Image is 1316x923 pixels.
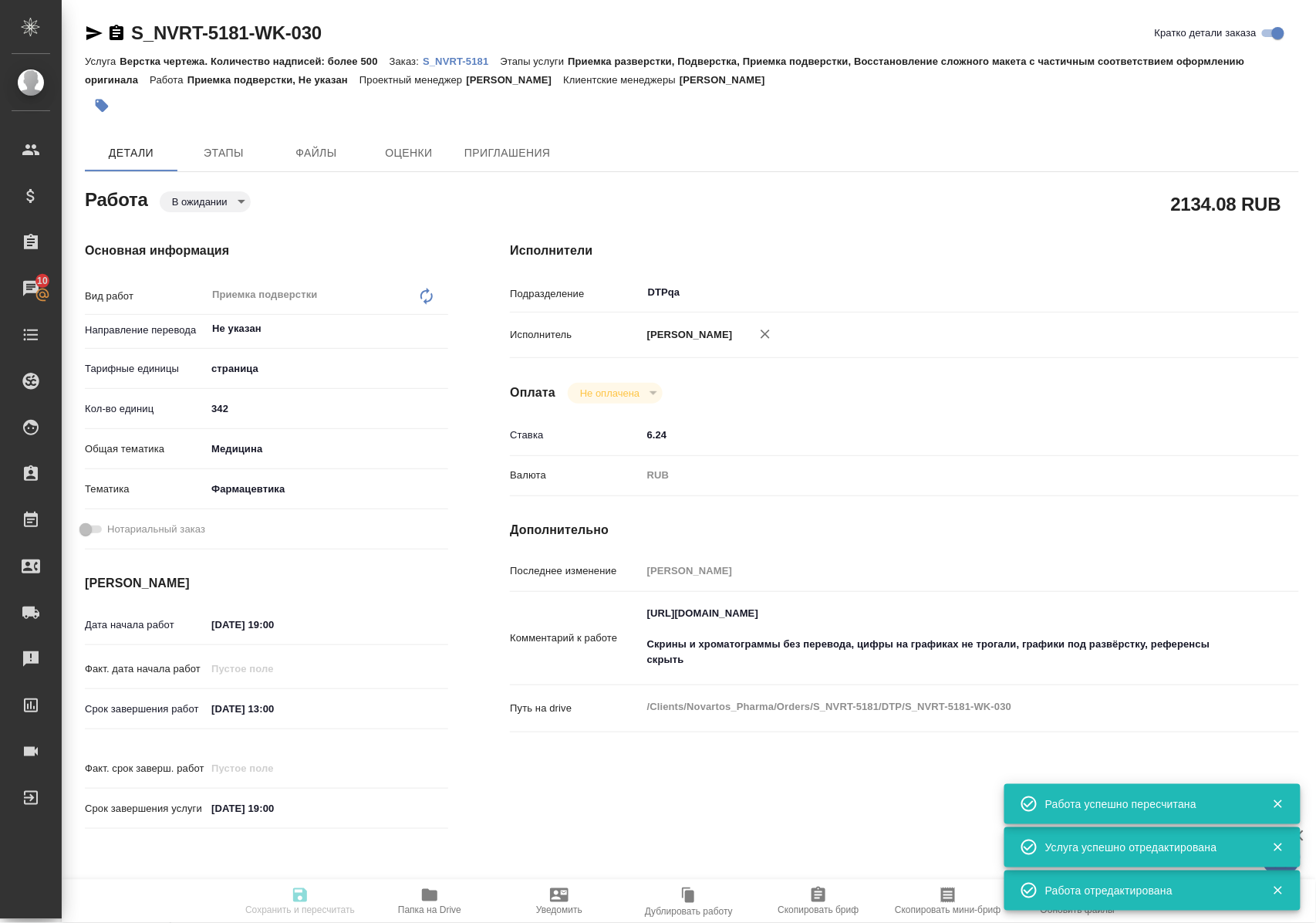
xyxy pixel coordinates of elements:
[398,904,461,915] span: Папка на Drive
[85,56,1245,86] p: Приемка разверстки, Подверстка, Приемка подверстки, Восстановление сложного макета с частичным со...
[883,880,1013,923] button: Скопировать мини-бриф
[642,600,1233,673] textarea: [URL][DOMAIN_NAME] Скрины и хроматограммы без перевода, цифры на графиках не трогали, графики под...
[1171,191,1281,217] h2: 2134.08 RUB
[85,24,103,42] button: Скопировать ссылку для ЯМессенджера
[510,563,641,579] p: Последнее изменение
[1225,291,1228,294] button: Open
[28,273,57,289] span: 10
[778,904,859,915] span: Скопировать бриф
[235,880,365,923] button: Сохранить и пересчитать
[85,617,206,633] p: Дата начала работ
[642,424,1233,446] input: ✎ Введи что-нибудь
[85,184,148,212] h2: Работа
[245,904,355,915] span: Сохранить и пересчитать
[85,56,120,67] p: Услуга
[510,286,641,302] p: Подразделение
[365,880,494,923] button: Папка на Drive
[85,702,206,717] p: Срок завершения работ
[85,661,206,677] p: Факт. дата начала работ
[85,242,448,260] h4: Основная информация
[680,74,777,86] p: [PERSON_NAME]
[536,904,582,915] span: Уведомить
[1155,25,1257,41] span: Кратко детали заказа
[510,631,641,646] p: Комментарий к работе
[85,323,206,338] p: Направление перевода
[206,614,341,636] input: ✎ Введи что-нибудь
[510,384,555,402] h4: Оплата
[563,74,680,86] p: Клиентские менеджеры
[423,54,500,67] a: S_NVRT-5181
[568,383,663,404] div: В ожидании
[510,327,641,343] p: Исполнитель
[1262,797,1294,811] button: Закрыть
[510,521,1299,539] h4: Дополнительно
[160,191,251,212] div: В ожидании
[187,144,261,163] span: Этапы
[4,269,58,308] a: 10
[1262,884,1294,898] button: Закрыть
[206,436,448,462] div: Медицина
[642,560,1233,582] input: Пустое поле
[120,56,389,67] p: Верстка чертежа. Количество надписей: более 500
[494,880,624,923] button: Уведомить
[206,476,448,502] div: Фармацевтика
[501,56,569,67] p: Этапы услуги
[510,701,641,716] p: Путь на drive
[895,904,1000,915] span: Скопировать мини-бриф
[206,797,341,820] input: ✎ Введи что-нибудь
[150,74,187,86] p: Работа
[206,356,448,382] div: страница
[754,880,883,923] button: Скопировать бриф
[642,462,1233,489] div: RUB
[440,327,443,330] button: Open
[85,401,206,417] p: Кол-во единиц
[94,144,168,163] span: Детали
[107,24,126,42] button: Скопировать ссылку
[279,144,353,163] span: Файлы
[85,801,206,816] p: Срок завершения услуги
[359,74,466,86] p: Проектный менеджер
[206,397,448,420] input: ✎ Введи что-нибудь
[85,361,206,377] p: Тарифные единицы
[167,195,232,208] button: В ожидании
[206,658,341,680] input: Пустое поле
[423,56,500,67] p: S_NVRT-5181
[1045,840,1249,855] div: Услуга успешно отредактирована
[206,698,341,720] input: ✎ Введи что-нибудь
[85,761,206,776] p: Факт. срок заверш. работ
[645,906,733,917] span: Дублировать работу
[642,327,733,343] p: [PERSON_NAME]
[85,441,206,457] p: Общая тематика
[1045,796,1249,812] div: Работа успешно пересчитана
[107,522,205,537] span: Нотариальный заказ
[85,482,206,497] p: Тематика
[131,22,322,43] a: S_NVRT-5181-WK-030
[390,56,423,67] p: Заказ:
[510,428,641,443] p: Ставка
[85,574,448,593] h4: [PERSON_NAME]
[575,387,644,400] button: Не оплачена
[1262,840,1294,854] button: Закрыть
[748,317,782,351] button: Удалить исполнителя
[466,74,563,86] p: [PERSON_NAME]
[187,74,359,86] p: Приемка подверстки, Не указан
[372,144,446,163] span: Оценки
[85,89,119,123] button: Добавить тэг
[642,694,1233,720] textarea: /Clients/Novartos_Pharma/Orders/S_NVRT-5181/DTP/S_NVRT-5181-WK-030
[464,144,551,163] span: Приглашения
[85,289,206,304] p: Вид работ
[510,468,641,483] p: Валюта
[624,880,754,923] button: Дублировать работу
[510,242,1299,260] h4: Исполнители
[85,876,135,901] h2: Заказ
[206,757,341,779] input: Пустое поле
[1045,883,1249,898] div: Работа отредактирована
